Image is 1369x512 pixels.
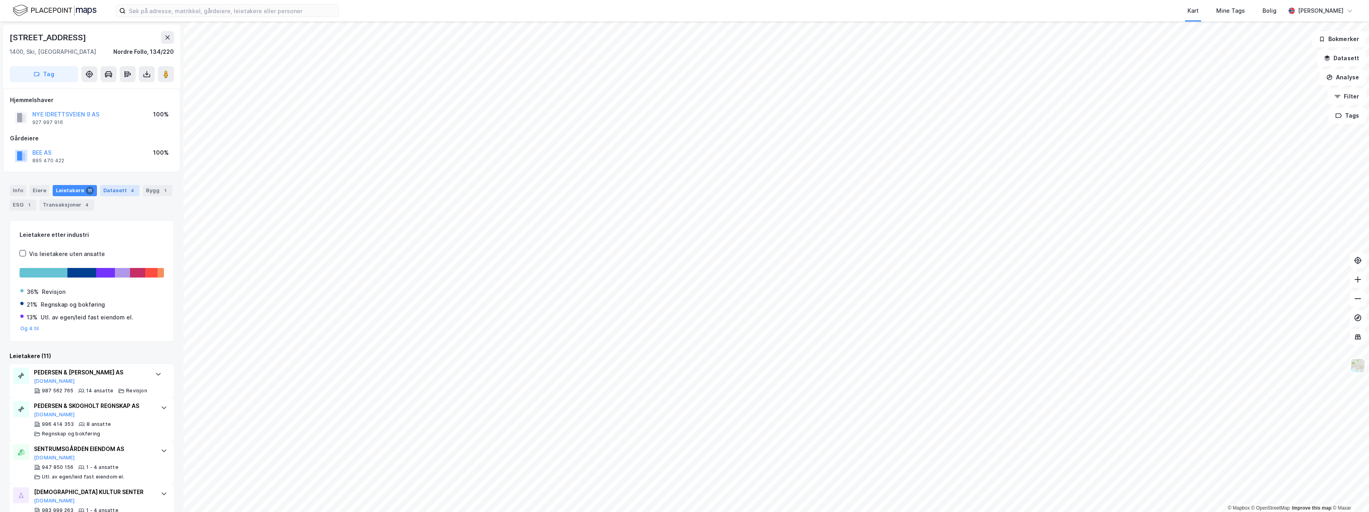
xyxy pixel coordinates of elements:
[126,5,339,17] input: Søk på adresse, matrikkel, gårdeiere, leietakere eller personer
[34,368,147,377] div: PEDERSEN & [PERSON_NAME] AS
[128,187,136,195] div: 4
[86,187,94,195] div: 11
[27,313,37,322] div: 13%
[1320,69,1366,85] button: Analyse
[1216,6,1245,16] div: Mine Tags
[143,185,172,196] div: Bygg
[34,487,153,497] div: [DEMOGRAPHIC_DATA] KULTUR SENTER
[1262,6,1276,16] div: Bolig
[1228,505,1250,511] a: Mapbox
[1312,31,1366,47] button: Bokmerker
[1251,505,1290,511] a: OpenStreetMap
[42,474,124,480] div: Utl. av egen/leid fast eiendom el.
[126,388,147,394] div: Revisjon
[20,325,39,332] button: Og 4 til
[29,249,105,259] div: Vis leietakere uten ansatte
[32,158,64,164] div: 895 470 422
[20,230,164,240] div: Leietakere etter industri
[10,199,36,211] div: ESG
[30,185,49,196] div: Eiere
[1329,474,1369,512] iframe: Chat Widget
[161,187,169,195] div: 1
[10,31,88,44] div: [STREET_ADDRESS]
[100,185,140,196] div: Datasett
[34,498,75,504] button: [DOMAIN_NAME]
[34,412,75,418] button: [DOMAIN_NAME]
[27,287,39,297] div: 36%
[41,300,105,309] div: Regnskap og bokføring
[27,300,37,309] div: 21%
[10,95,174,105] div: Hjemmelshaver
[87,421,111,427] div: 8 ansatte
[1292,505,1332,511] a: Improve this map
[41,313,133,322] div: Utl. av egen/leid fast eiendom el.
[1317,50,1366,66] button: Datasett
[1298,6,1343,16] div: [PERSON_NAME]
[42,431,100,437] div: Regnskap og bokføring
[42,287,65,297] div: Revisjon
[86,388,113,394] div: 14 ansatte
[10,134,174,143] div: Gårdeiere
[13,4,97,18] img: logo.f888ab2527a4732fd821a326f86c7f29.svg
[1329,108,1366,124] button: Tags
[32,119,63,126] div: 927 997 916
[86,464,118,471] div: 1 - 4 ansatte
[25,201,33,209] div: 1
[10,66,78,82] button: Tag
[39,199,94,211] div: Transaksjoner
[34,455,75,461] button: [DOMAIN_NAME]
[10,47,96,57] div: 1400, Ski, [GEOGRAPHIC_DATA]
[113,47,174,57] div: Nordre Follo, 134/220
[1329,474,1369,512] div: Kontrollprogram for chat
[42,464,73,471] div: 947 850 156
[83,201,91,209] div: 4
[34,401,153,411] div: PEDERSEN & SKOGHOLT REGNSKAP AS
[153,148,169,158] div: 100%
[153,110,169,119] div: 100%
[1350,358,1365,373] img: Z
[34,444,153,454] div: SENTRUMSGÅRDEN EIENDOM AS
[42,388,73,394] div: 987 562 765
[34,378,75,384] button: [DOMAIN_NAME]
[1328,89,1366,104] button: Filter
[10,185,26,196] div: Info
[10,351,174,361] div: Leietakere (11)
[42,421,74,427] div: 996 414 353
[53,185,97,196] div: Leietakere
[1188,6,1199,16] div: Kart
